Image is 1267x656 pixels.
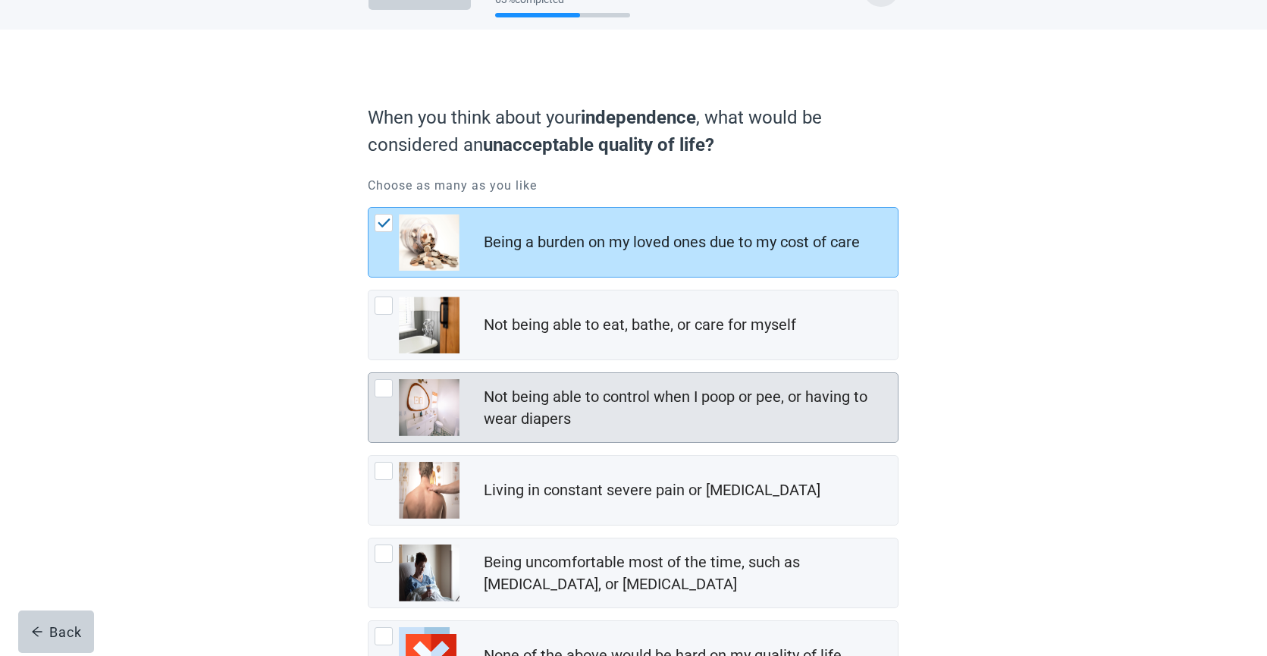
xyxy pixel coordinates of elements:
[31,626,43,638] span: arrow-left
[18,610,94,653] button: arrow-leftBack
[368,177,899,195] p: Choose as many as you like
[368,104,891,159] label: When you think about your , what would be considered an
[484,231,860,253] div: Being a burden on my loved ones due to my cost of care
[484,551,889,595] div: Being uncomfortable most of the time, such as [MEDICAL_DATA], or [MEDICAL_DATA]
[31,624,82,639] div: Back
[484,479,820,501] div: Living in constant severe pain or [MEDICAL_DATA]
[581,107,696,128] strong: independence
[484,386,889,430] div: Not being able to control when I poop or pee, or having to wear diapers
[484,314,796,336] div: Not being able to eat, bathe, or care for myself
[483,134,714,155] strong: unacceptable quality of life?
[378,218,391,228] img: Check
